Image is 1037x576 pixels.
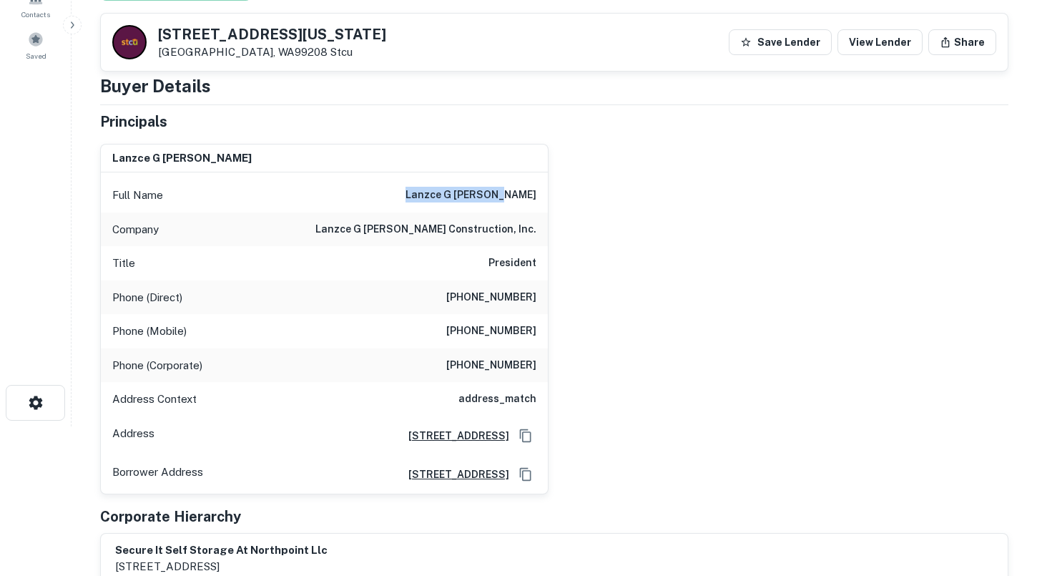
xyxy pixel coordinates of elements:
span: Contacts [21,9,50,20]
a: [STREET_ADDRESS] [397,428,509,444]
h6: President [488,255,536,272]
span: Saved [26,50,46,62]
p: Company [112,221,159,238]
p: Title [112,255,135,272]
h6: address_match [458,391,536,408]
button: Copy Address [515,464,536,485]
p: Phone (Mobile) [112,323,187,340]
h6: [PHONE_NUMBER] [446,323,536,340]
h5: [STREET_ADDRESS][US_STATE] [158,27,386,42]
p: Address [112,425,154,446]
h5: Principals [100,111,167,132]
h6: secure it self storage at northpoint llc [115,542,328,559]
button: Save Lender [729,29,832,55]
h5: Corporate Hierarchy [100,506,241,527]
p: Borrower Address [112,464,203,485]
p: Phone (Corporate) [112,357,202,374]
iframe: Chat Widget [965,462,1037,530]
a: [STREET_ADDRESS] [397,467,509,482]
p: Address Context [112,391,197,408]
h6: lanzce g [PERSON_NAME] [406,187,536,204]
h4: Buyer Details [100,73,211,99]
h6: lanzce g [PERSON_NAME] construction, inc. [315,221,536,238]
h6: lanzce g [PERSON_NAME] [112,150,252,167]
a: Stcu [330,46,353,58]
p: [STREET_ADDRESS] [115,558,328,575]
button: Share [928,29,996,55]
h6: [PHONE_NUMBER] [446,357,536,374]
p: Full Name [112,187,163,204]
div: Sending borrower request to AI... [83,40,190,62]
h6: [PHONE_NUMBER] [446,289,536,306]
p: [GEOGRAPHIC_DATA], WA99208 [158,46,386,59]
p: Phone (Direct) [112,289,182,306]
a: View Lender [837,29,923,55]
a: Saved [4,26,67,64]
button: Copy Address [515,425,536,446]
